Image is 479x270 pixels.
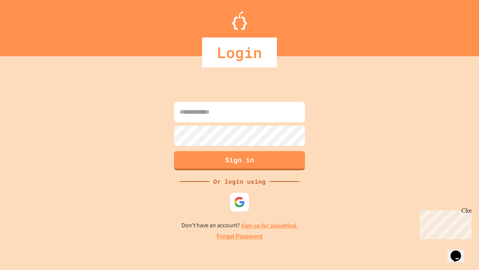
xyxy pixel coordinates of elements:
p: Don't have an account? [181,221,298,230]
img: google-icon.svg [234,196,245,208]
a: Sign up for JuiceMind. [241,222,298,229]
div: Login [202,37,277,67]
img: Logo.svg [232,11,247,30]
button: Sign in [174,151,305,170]
a: Forgot Password [217,232,262,241]
iframe: chat widget [448,240,472,262]
div: Or login using [210,177,269,186]
div: Chat with us now!Close [3,3,52,48]
iframe: chat widget [417,207,472,239]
